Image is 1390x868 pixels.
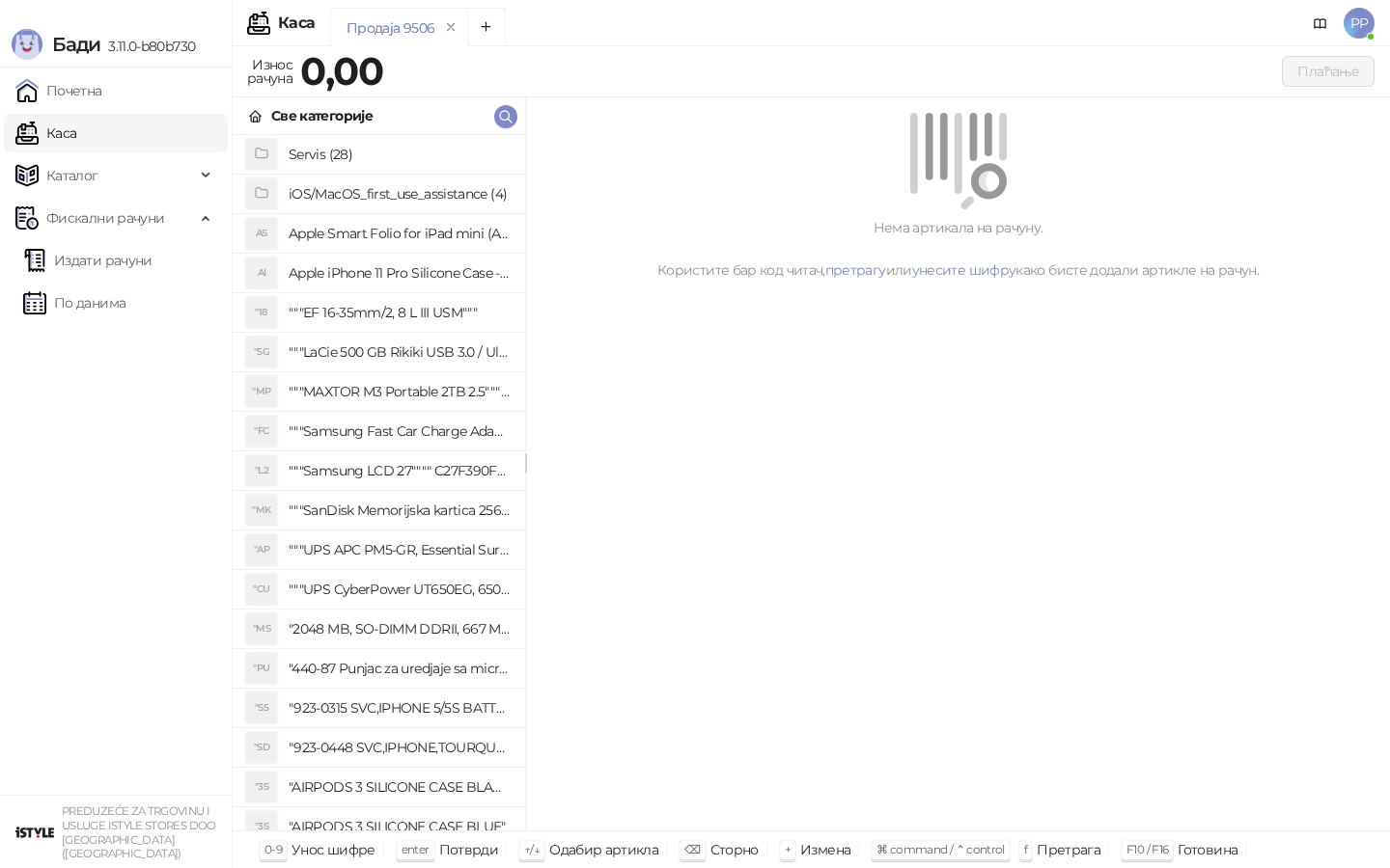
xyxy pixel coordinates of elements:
span: Бади [52,33,100,56]
div: "3S [246,811,277,842]
span: Фискални рачуни [46,199,164,237]
img: Logo [12,29,42,60]
span: + [785,842,791,856]
h4: """MAXTOR M3 Portable 2TB 2.5"""" crni eksterni hard disk HX-M201TCB/GM""" [289,376,510,407]
div: Унос шифре [292,837,375,862]
img: 64x64-companyLogo-77b92cf4-9946-4f36-9751-bf7bb5fd2c7d.png [15,813,54,852]
small: PREDUZEĆE ZA TRGOVINU I USLUGE ISTYLE STORES DOO [GEOGRAPHIC_DATA] ([GEOGRAPHIC_DATA]) [62,804,216,860]
div: Потврди [439,837,499,862]
a: Почетна [15,71,102,110]
span: ↑/↓ [524,842,540,856]
div: Каса [278,15,315,31]
div: grid [233,135,525,830]
div: Све категорије [271,105,373,126]
div: Готовина [1178,837,1237,862]
span: enter [402,842,430,856]
h4: Servis (28) [289,139,510,170]
span: 0-9 [264,842,282,856]
div: "MS [246,613,277,644]
div: "3S [246,772,277,802]
div: AS [246,218,277,249]
div: "MP [246,376,277,407]
div: Сторно [710,837,759,862]
button: Плаћање [1282,56,1375,87]
div: "MK [246,495,277,526]
span: Каталог [46,156,98,195]
h4: """LaCie 500 GB Rikiki USB 3.0 / Ultra Compact & Resistant aluminum / USB 3.0 / 2.5""""""" [289,337,510,367]
button: Add tab [467,8,506,46]
span: ⌘ command / ⌃ control [876,842,1005,856]
h4: "440-87 Punjac za uredjaje sa micro USB portom 4/1, Stand." [289,653,510,684]
div: "5G [246,337,277,367]
button: remove [438,19,463,36]
a: Издати рачуни [23,241,153,280]
h4: Apple Smart Folio for iPad mini (A17 Pro) - Sage [289,218,510,249]
div: "AP [246,534,277,565]
div: "PU [246,653,277,684]
div: "L2 [246,455,277,486]
h4: iOS/MacOS_first_use_assistance (4) [289,178,510,209]
h4: """Samsung Fast Car Charge Adapter, brzi auto punja_, boja crna""" [289,416,510,447]
span: ⌫ [684,842,700,856]
h4: "923-0448 SVC,IPHONE,TOURQUE DRIVER KIT .65KGF- CM Šrafciger " [289,732,510,763]
div: AI [246,258,277,288]
div: "CU [246,574,277,605]
a: Каса [15,114,76,152]
div: Нема артикала на рачуну. Користите бар код читач, или како бисте додали артикле на рачун. [549,217,1367,281]
h4: "2048 MB, SO-DIMM DDRII, 667 MHz, Napajanje 1,8 0,1 V, Latencija CL5" [289,613,510,644]
h4: """UPS APC PM5-GR, Essential Surge Arrest,5 utic_nica""" [289,534,510,565]
a: Документација [1305,8,1336,39]
div: "SD [246,732,277,763]
h4: """UPS CyberPower UT650EG, 650VA/360W , line-int., s_uko, desktop""" [289,574,510,605]
h4: """Samsung LCD 27"""" C27F390FHUXEN""" [289,455,510,486]
h4: "923-0315 SVC,IPHONE 5/5S BATTERY REMOVAL TRAY Držač za iPhone sa kojim se otvara display [289,692,510,723]
h4: """SanDisk Memorijska kartica 256GB microSDXC sa SD adapterom SDSQXA1-256G-GN6MA - Extreme PLUS, ... [289,495,510,526]
span: PP [1344,8,1375,39]
div: Одабир артикла [549,837,658,862]
strong: 0,00 [300,47,383,95]
span: 3.11.0-b80b730 [100,38,195,55]
div: Измена [800,837,850,862]
span: F10 / F16 [1126,842,1168,856]
div: Износ рачуна [243,52,296,91]
div: Продаја 9506 [347,17,434,39]
h4: """EF 16-35mm/2, 8 L III USM""" [289,297,510,328]
a: унесите шифру [912,261,1016,279]
a: претрагу [825,261,886,279]
h4: "AIRPODS 3 SILICONE CASE BLUE" [289,811,510,842]
div: "FC [246,416,277,447]
span: f [1024,842,1027,856]
div: "S5 [246,692,277,723]
h4: Apple iPhone 11 Pro Silicone Case - Black [289,258,510,288]
a: По данима [23,284,125,322]
div: "18 [246,297,277,328]
div: Претрага [1037,837,1100,862]
h4: "AIRPODS 3 SILICONE CASE BLACK" [289,772,510,802]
